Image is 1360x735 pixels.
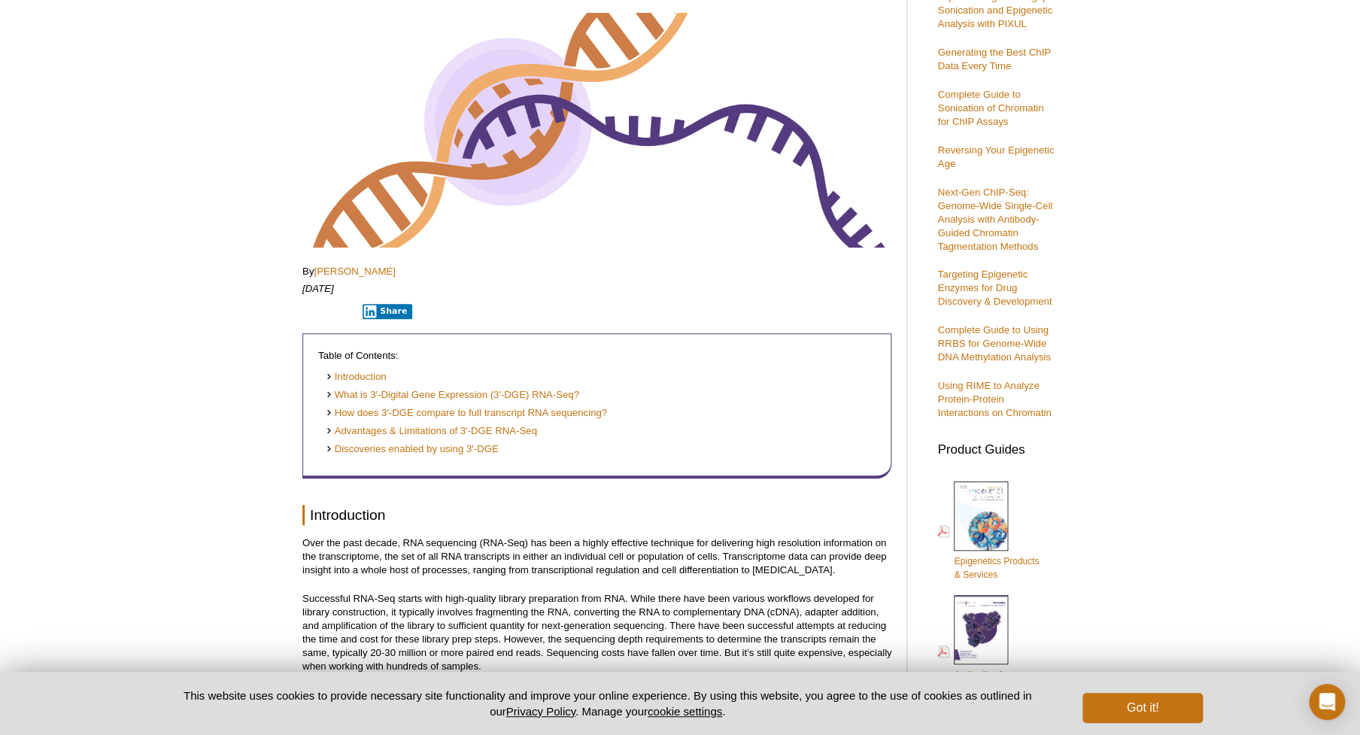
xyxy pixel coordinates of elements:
[954,556,1039,580] span: Epigenetics Products & Services
[954,670,1022,707] span: Antibodies for Epigenetics & Gene Regulation
[937,187,1052,252] a: Next-Gen ChIP-Seq: Genome-Wide Single-Cell Analysis with Antibody-Guided Chromatin Tagmentation M...
[302,283,334,294] em: [DATE]
[1082,693,1203,723] button: Got it!
[326,406,607,421] a: How does 3'-DGE compare to full transcript RNA sequencing?
[326,370,386,384] a: Introduction
[1309,684,1345,720] div: Open Intercom Messenger
[954,595,1008,664] img: Abs_epi_2015_cover_web_70x200
[954,481,1008,551] img: Epi_brochure_140604_cover_web_70x200
[326,388,579,402] a: What is 3'-Digital Gene Expression (3'-DGE) RNA-Seq?
[302,265,891,278] p: By
[302,592,891,673] p: Successful RNA-Seq starts with high-quality library preparation from RNA. While there have been v...
[937,269,1052,307] a: Targeting Epigenetic Enzymes for Drug Discovery & Development
[937,435,1058,457] h3: Product Guides
[937,89,1043,127] a: Complete Guide to Sonication of Chromatin for ChIP Assays
[937,144,1054,169] a: Reversing Your Epigenetic Age
[326,424,537,439] a: Advantages & Limitations of 3'-DGE RNA-Seq
[302,536,891,577] p: Over the past decade, RNA sequencing (RNA-Seq) has been a highly effective technique for deliveri...
[157,688,1058,719] p: This website uses cookies to provide necessary site functionality and improve your online experie...
[326,442,499,457] a: Discoveries enabled by using 3'-DGE
[937,480,1039,583] a: Epigenetics Products& Services
[302,303,352,318] iframe: X Post Button
[318,349,876,363] p: Table of Contents:
[302,505,891,525] h2: Introduction
[314,266,395,277] a: [PERSON_NAME]
[937,324,1050,363] a: Complete Guide to Using RRBS for Genome-Wide DNA Methylation Analysis
[937,594,1022,710] a: Antibodies forEpigenetics &Gene Regulation
[937,380,1051,418] a: Using RIME to Analyze Protein-Protein Interactions on Chromatin
[506,705,575,718] a: Privacy Policy
[937,47,1050,71] a: Generating the Best ChIP Data Every Time
[302,13,891,248] img: 3'-Digital Gene Expression (3'-DGE): Reduce Time & Cost of Library Prep!
[648,705,722,718] button: cookie settings
[363,304,413,319] button: Share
